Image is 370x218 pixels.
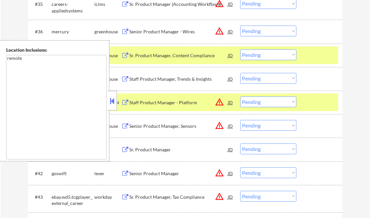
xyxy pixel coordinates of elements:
div: #43 [35,194,47,200]
div: #42 [35,170,47,177]
div: JD [228,25,234,37]
div: Senior Product Manager [130,170,228,177]
div: #36 [35,28,47,35]
div: ebay.wd5.tcgplayer_external_career [52,194,95,207]
div: Sr. Product Manager, Tax Compliance [130,194,228,200]
div: JD [228,73,234,85]
button: warning_amber [215,121,224,130]
div: JD [228,120,234,132]
button: warning_amber [215,168,224,177]
button: warning_amber [215,97,224,107]
div: Sr. Product Manager [130,146,228,153]
button: warning_amber [215,26,224,36]
div: lever [95,170,121,177]
div: JD [228,49,234,61]
div: #35 [35,1,47,8]
div: Senior Product Manager - Wires [130,28,228,35]
div: careers-appliedsystems [52,1,95,14]
div: Staff Product Manager, Trends & Insights [130,76,228,82]
div: greenhouse [95,28,121,35]
div: JD [228,143,234,155]
div: Staff Product Manager - Platform [130,99,228,106]
div: goswift [52,170,95,177]
div: JD [228,167,234,179]
button: warning_amber [215,192,224,201]
div: JD [228,191,234,203]
div: JD [228,96,234,108]
div: Location Inclusions: [6,47,107,53]
div: mercury [52,28,95,35]
div: Sr. Product Manager (Accounting Workflows) [130,1,228,8]
div: workday [95,194,121,200]
div: icims [95,1,121,8]
div: Senior Product Manager, Sensors [130,123,228,129]
div: Sr. Product Manager, Content Compliance [130,52,228,59]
